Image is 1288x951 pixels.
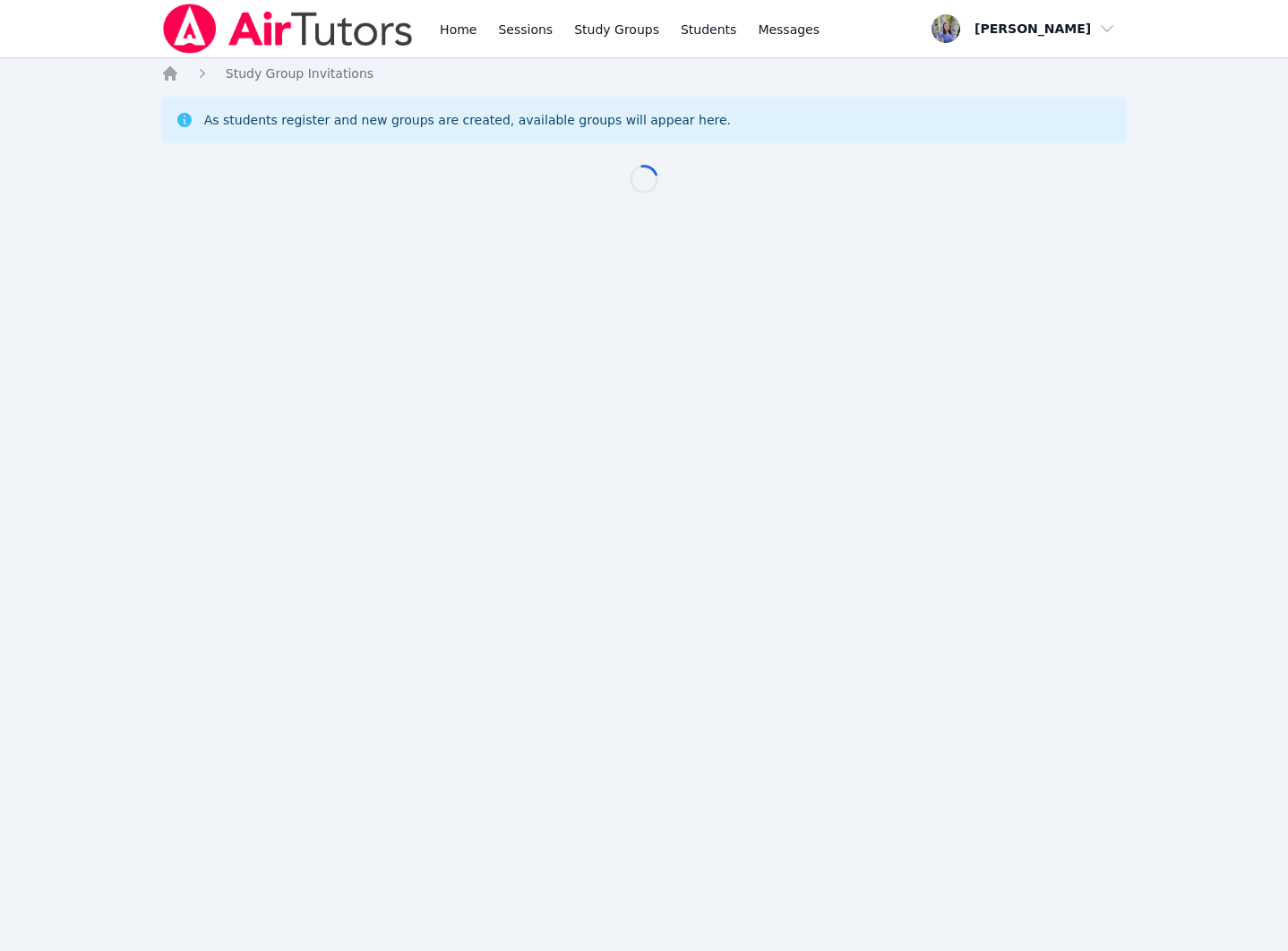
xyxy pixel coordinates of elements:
[161,4,415,54] img: Air Tutors
[226,64,374,82] a: Study Group Invitations
[161,64,1128,82] nav: Breadcrumb
[204,111,731,129] div: As students register and new groups are created, available groups will appear here.
[226,66,374,81] span: Study Group Invitations
[758,21,820,39] span: Messages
